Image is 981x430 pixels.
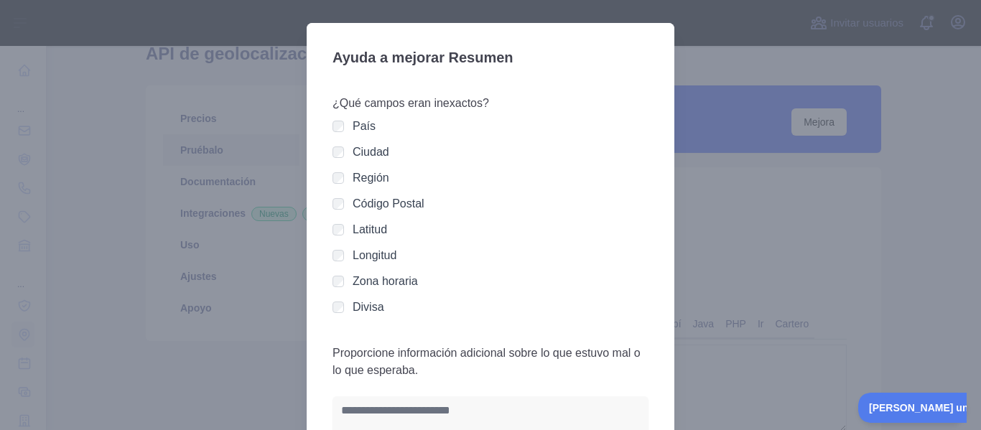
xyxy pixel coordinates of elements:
[353,172,389,184] font: Región
[11,9,162,21] font: [PERSON_NAME] una pregunta
[333,347,641,376] font: Proporcione información adicional sobre lo que estuvo mal o lo que esperaba.
[353,249,396,261] font: Longitud
[353,275,418,287] font: Zona horaria
[353,120,376,132] font: País
[353,301,384,313] font: Divisa
[353,146,389,158] font: Ciudad
[333,50,513,65] font: Ayuda a mejorar Resumen
[353,197,424,210] font: Código Postal
[858,393,967,423] iframe: Activar/desactivar soporte al cliente
[353,223,387,235] font: Latitud
[333,97,489,109] font: ¿Qué campos eran inexactos?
